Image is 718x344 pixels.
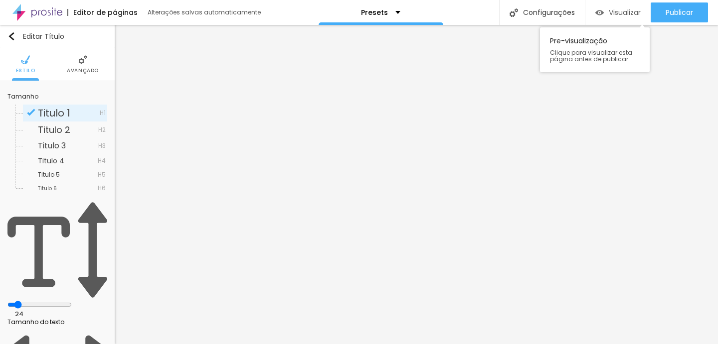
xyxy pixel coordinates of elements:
span: H6 [98,185,106,191]
div: Tamanho [7,94,107,100]
div: Alterações salvas automaticamente [148,9,262,15]
img: Icone [27,108,35,116]
img: Icone [7,32,15,40]
span: Titulo 1 [38,106,70,120]
span: Titulo 5 [38,170,60,179]
span: Titulo 6 [38,185,57,192]
span: Estilo [16,68,35,73]
div: Pre-visualização [540,27,650,72]
span: H2 [98,127,106,133]
div: Editor de páginas [67,9,138,16]
span: Clique para visualizar esta página antes de publicar. [550,49,640,62]
button: Visualizar [585,2,651,22]
img: view-1.svg [595,8,604,17]
span: Titulo 4 [38,156,64,166]
span: Visualizar [609,8,641,16]
p: Presets [361,9,388,16]
span: Titulo 2 [38,123,70,136]
span: Avançado [67,68,99,73]
div: Editar Título [7,32,64,40]
img: Icone [7,200,107,300]
div: Tamanho do texto [7,319,107,325]
button: Publicar [651,2,708,22]
span: H4 [98,158,106,164]
img: Icone [21,55,30,64]
iframe: Editor [115,25,718,344]
span: Publicar [666,8,693,16]
img: Icone [78,55,87,64]
span: H1 [100,110,106,116]
span: H3 [98,143,106,149]
img: Icone [510,8,518,17]
span: H5 [98,172,106,178]
span: Titulo 3 [38,140,66,151]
